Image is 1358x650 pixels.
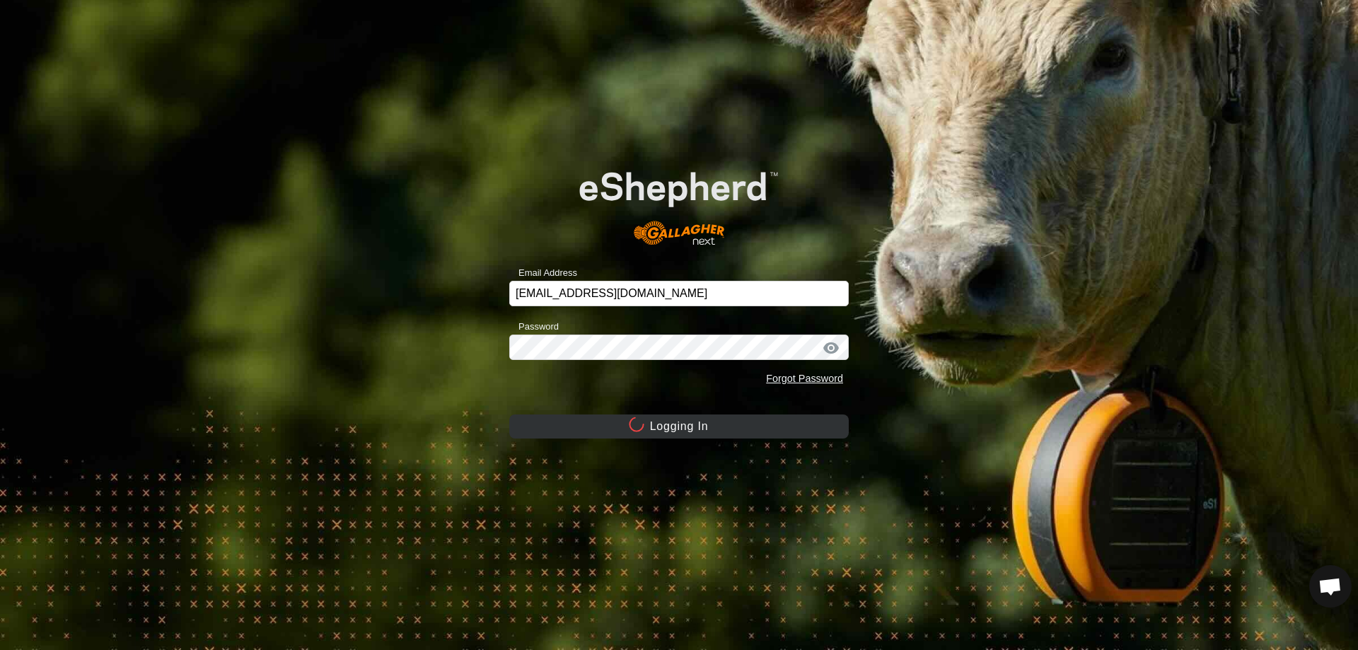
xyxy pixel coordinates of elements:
label: Email Address [509,266,577,280]
button: Logging In [509,414,849,439]
label: Password [509,320,559,334]
img: E-shepherd Logo [543,144,815,260]
div: Open chat [1309,565,1352,608]
a: Forgot Password [766,373,843,384]
input: Email Address [509,281,849,306]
